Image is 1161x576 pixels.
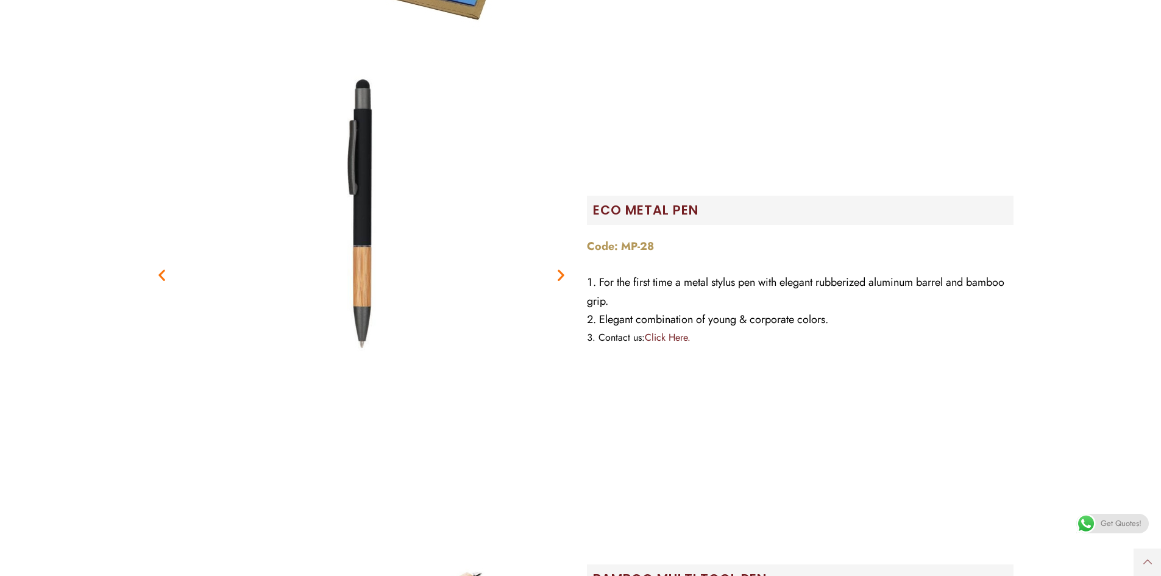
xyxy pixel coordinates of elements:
strong: Code: MP-28 [587,238,654,254]
h2: Eco Metal Pen [593,202,1014,218]
div: Next slide [553,267,569,282]
div: Previous slide [154,267,169,282]
li: For the first time a metal stylus pen with elegant rubberized aluminum barrel and bamboo grip. [587,273,1014,311]
span: Get Quotes! [1101,514,1141,533]
div: Image Carousel [148,62,575,488]
li: Contact us: [587,329,1014,346]
a: Click Here. [645,330,691,344]
img: 43-2 [209,62,514,366]
div: 1 / 3 [148,62,575,366]
li: Elegant combination of young & corporate colors. [587,310,1014,329]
